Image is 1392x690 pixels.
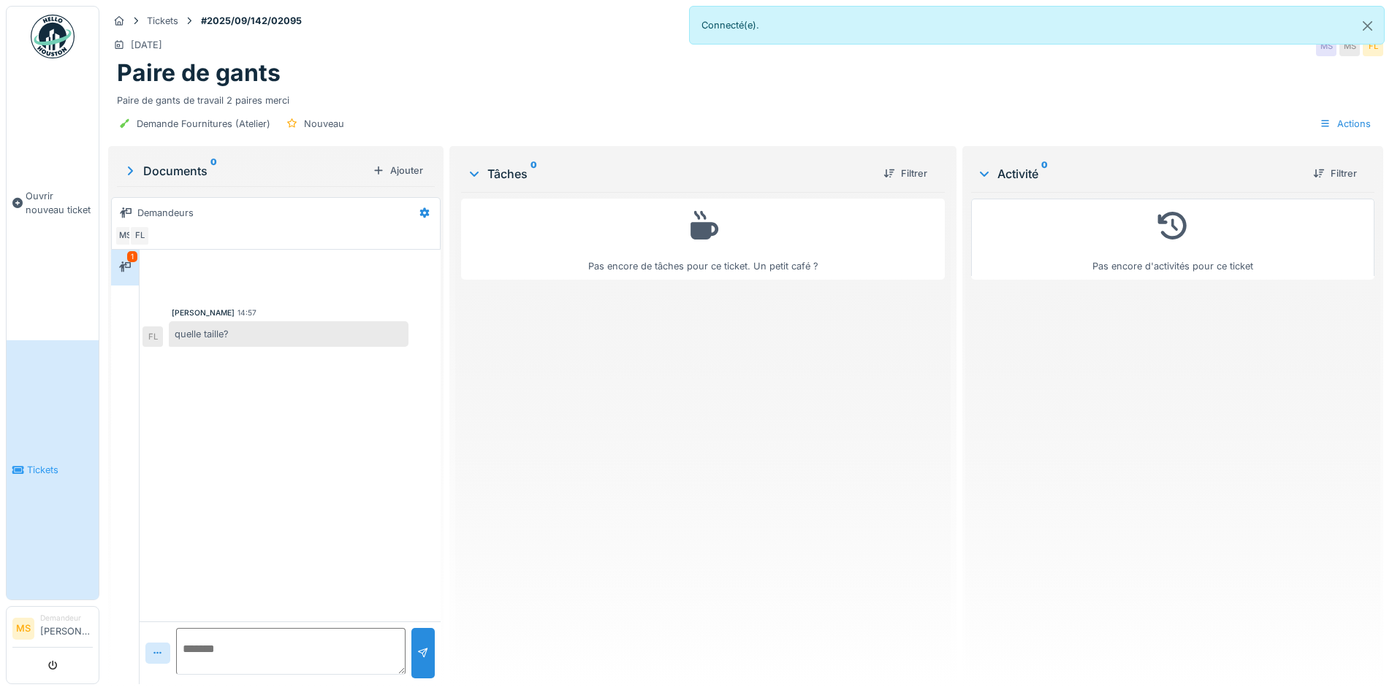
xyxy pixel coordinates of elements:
[31,15,75,58] img: Badge_color-CXgf-gQk.svg
[117,88,1374,107] div: Paire de gants de travail 2 paires merci
[169,321,408,347] div: quelle taille?
[117,59,281,87] h1: Paire de gants
[115,226,135,246] div: MS
[1041,165,1048,183] sup: 0
[1339,36,1360,56] div: MS
[467,165,871,183] div: Tâches
[127,251,137,262] div: 1
[123,162,367,180] div: Documents
[40,613,93,624] div: Demandeur
[137,206,194,220] div: Demandeurs
[27,463,93,477] span: Tickets
[26,189,93,217] span: Ouvrir nouveau ticket
[142,326,163,347] div: FL
[147,14,178,28] div: Tickets
[237,307,256,318] div: 14:57
[131,38,162,52] div: [DATE]
[7,66,99,340] a: Ouvrir nouveau ticket
[1351,7,1384,45] button: Close
[1307,164,1363,183] div: Filtrer
[977,165,1301,183] div: Activité
[7,340,99,600] a: Tickets
[195,14,308,28] strong: #2025/09/142/02095
[471,205,935,273] div: Pas encore de tâches pour ce ticket. Un petit café ?
[981,205,1365,273] div: Pas encore d'activités pour ce ticket
[878,164,933,183] div: Filtrer
[530,165,537,183] sup: 0
[12,613,93,648] a: MS Demandeur[PERSON_NAME]
[172,307,235,318] div: [PERSON_NAME]
[210,162,217,180] sup: 0
[129,226,150,246] div: FL
[1316,36,1336,56] div: MS
[304,117,344,131] div: Nouveau
[137,117,270,131] div: Demande Fournitures (Atelier)
[1313,113,1377,134] div: Actions
[40,613,93,644] li: [PERSON_NAME]
[1363,36,1383,56] div: FL
[689,6,1385,45] div: Connecté(e).
[367,161,429,180] div: Ajouter
[12,618,34,640] li: MS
